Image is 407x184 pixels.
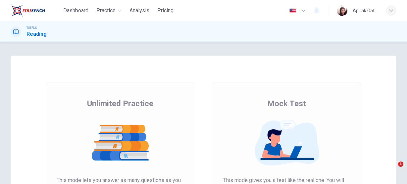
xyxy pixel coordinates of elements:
[337,5,347,16] img: Profile picture
[353,7,378,15] div: Apirak Gate-im
[87,98,153,109] span: Unlimited Practice
[398,161,403,167] span: 1
[384,161,400,177] iframe: Intercom live chat
[157,7,174,15] span: Pricing
[11,4,61,17] a: EduSynch logo
[26,25,37,30] span: TOEFL®
[155,5,176,17] button: Pricing
[94,5,124,17] button: Practice
[61,5,91,17] button: Dashboard
[26,30,47,38] h1: Reading
[129,7,149,15] span: Analysis
[267,98,306,109] span: Mock Test
[96,7,116,15] span: Practice
[288,8,297,13] img: en
[11,4,45,17] img: EduSynch logo
[127,5,152,17] button: Analysis
[63,7,88,15] span: Dashboard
